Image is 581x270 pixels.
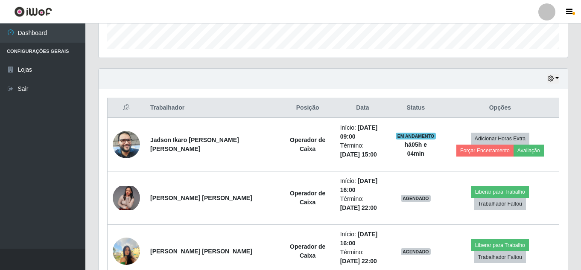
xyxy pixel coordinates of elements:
[471,133,529,145] button: Adicionar Horas Extra
[471,239,529,251] button: Liberar para Trabalho
[150,136,239,152] strong: Jadson Ikaro [PERSON_NAME] [PERSON_NAME]
[340,258,377,264] time: [DATE] 22:00
[280,98,335,118] th: Posição
[150,248,252,255] strong: [PERSON_NAME] [PERSON_NAME]
[340,123,385,141] li: Início:
[290,190,325,206] strong: Operador de Caixa
[401,195,431,202] span: AGENDADO
[471,186,529,198] button: Liberar para Trabalho
[290,243,325,259] strong: Operador de Caixa
[456,145,514,157] button: Forçar Encerramento
[113,186,140,210] img: 1757512540687.jpeg
[514,145,544,157] button: Avaliação
[340,195,385,212] li: Término:
[401,248,431,255] span: AGENDADO
[441,98,559,118] th: Opções
[340,177,378,193] time: [DATE] 16:00
[340,141,385,159] li: Término:
[340,248,385,266] li: Término:
[390,98,441,118] th: Status
[396,133,436,139] span: EM ANDAMENTO
[290,136,325,152] strong: Operador de Caixa
[340,230,385,248] li: Início:
[14,6,52,17] img: CoreUI Logo
[150,195,252,201] strong: [PERSON_NAME] [PERSON_NAME]
[340,177,385,195] li: Início:
[474,198,526,210] button: Trabalhador Faltou
[335,98,390,118] th: Data
[405,141,427,157] strong: há 05 h e 04 min
[145,98,280,118] th: Trabalhador
[113,233,140,269] img: 1744233316031.jpeg
[474,251,526,263] button: Trabalhador Faltou
[340,231,378,247] time: [DATE] 16:00
[340,124,378,140] time: [DATE] 09:00
[340,151,377,158] time: [DATE] 15:00
[340,204,377,211] time: [DATE] 22:00
[113,126,140,163] img: 1755090695387.jpeg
